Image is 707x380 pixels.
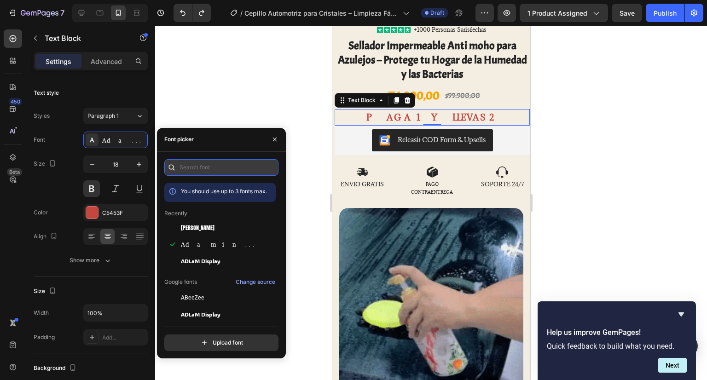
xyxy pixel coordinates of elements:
p: Settings [46,57,71,66]
span: Draft [430,9,444,17]
img: image_demo.jpg [7,182,191,366]
div: Padding [34,333,55,341]
span: [PERSON_NAME] [181,224,214,232]
div: Show more [70,256,112,265]
span: / [240,8,243,18]
div: Styles [34,112,50,120]
div: C5453F [102,209,145,217]
button: 1 product assigned [520,4,608,22]
input: Auto [84,305,147,321]
div: Size [34,285,58,298]
button: 7 [4,4,69,22]
p: Recently [164,209,187,218]
p: Quick feedback to build what you need. [547,342,687,351]
div: Background [34,362,78,374]
div: Upload font [200,338,243,347]
div: Help us improve GemPages! [547,309,687,373]
button: Publish [646,4,684,22]
input: Search font [164,159,278,176]
button: Save [612,4,642,22]
iframe: Design area [332,26,530,380]
div: Add... [102,334,145,342]
p: Text Block [45,33,123,44]
div: Change source [236,278,275,286]
span: Cepillo Automotriz para Cristales – Limpieza Fácil y Sin Esfuerzo en Tu Parabrisas [244,8,399,18]
span: 1 product assigned [527,8,587,18]
button: Next question [658,358,687,373]
div: Color [34,208,48,217]
div: Undo/Redo [174,4,211,22]
p: 7 [60,7,64,18]
div: Font [34,136,45,144]
span: ADLaM Display [181,257,220,265]
div: Adamina [102,136,145,144]
span: Adamina [181,240,257,248]
button: Hide survey [676,309,687,320]
span: ADLaM Display [181,310,220,318]
button: Upload font [164,334,278,351]
div: Font picker [164,135,194,144]
span: Save [620,9,635,17]
div: Align [34,230,59,243]
div: Publish [654,8,677,18]
span: You should use up to 3 fonts max. [181,188,267,195]
button: Change source [235,276,276,288]
div: Text style [34,89,59,97]
p: Google fonts [164,278,197,286]
h2: Help us improve GemPages! [547,327,687,338]
div: Width [34,309,49,317]
div: 450 [9,98,22,105]
div: Size [34,158,58,170]
button: Paragraph 1 [83,108,148,124]
div: Beta [7,168,22,176]
span: ABeeZee [181,294,204,302]
span: Paragraph 1 [87,112,119,120]
p: Advanced [91,57,122,66]
button: Show more [34,252,148,269]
